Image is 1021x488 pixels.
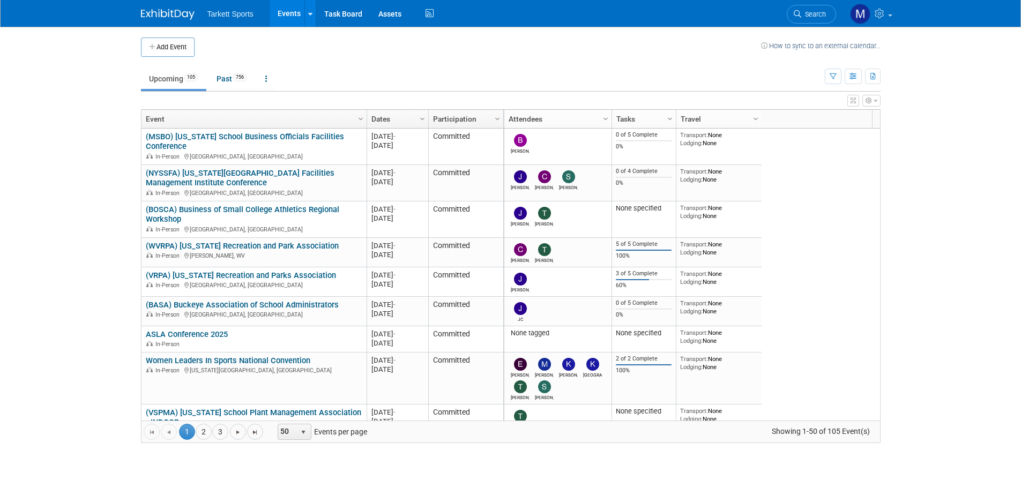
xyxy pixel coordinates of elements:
span: Go to the last page [251,428,259,437]
span: In-Person [155,190,183,197]
td: Committed [428,352,503,404]
div: Connor Schlegel [511,256,530,263]
span: Lodging: [680,176,703,183]
div: None specified [616,329,672,337]
div: [DATE] [371,214,423,223]
span: - [393,205,396,213]
a: Attendees [509,110,605,128]
img: Jeff Sackman [514,170,527,183]
div: Chris White [535,183,554,190]
span: In-Person [155,226,183,233]
div: None specified [616,204,672,213]
a: 3 [212,424,228,440]
span: Transport: [680,168,708,175]
div: [GEOGRAPHIC_DATA], [GEOGRAPHIC_DATA] [146,152,362,161]
span: - [393,356,396,364]
img: In-Person Event [146,153,153,159]
div: [DATE] [371,329,423,339]
div: None None [680,299,757,315]
div: None None [680,131,757,147]
span: In-Person [155,367,183,374]
div: [US_STATE][GEOGRAPHIC_DATA], [GEOGRAPHIC_DATA] [146,365,362,374]
div: 0 of 5 Complete [616,299,672,307]
span: In-Person [155,153,183,160]
span: Column Settings [356,115,365,123]
span: Transport: [680,355,708,363]
a: Go to the previous page [161,424,177,440]
span: Go to the previous page [165,428,173,437]
img: Mathieu Martel [850,4,870,24]
div: Sandra Howell [535,393,554,400]
span: - [393,271,396,279]
span: - [393,330,396,338]
div: None specified [616,407,672,416]
span: Transport: [680,270,708,277]
span: Column Settings [418,115,427,123]
img: In-Person Event [146,341,153,346]
div: [DATE] [371,241,423,250]
span: - [393,301,396,309]
div: [DATE] [371,408,423,417]
div: None None [680,204,757,220]
img: In-Person Event [146,226,153,231]
div: None None [680,407,757,423]
div: [DATE] [371,250,423,259]
img: In-Person Event [146,282,153,287]
a: (MSBO) [US_STATE] School Business Officials Facilities Conference [146,132,344,152]
div: 0% [616,143,672,151]
div: [DATE] [371,177,423,186]
div: JC Field [511,315,530,322]
a: (BOSCA) Business of Small College Athletics Regional Workshop [146,205,339,224]
div: Jeremy Vega [511,286,530,292]
img: Trent Gabbert [538,243,551,256]
span: 105 [184,73,198,81]
span: Transport: [680,204,708,212]
span: Showing 1-50 of 105 Event(s) [762,424,880,439]
span: In-Person [155,252,183,259]
a: (BASA) Buckeye Association of School Administrators [146,300,339,310]
span: select [299,428,308,437]
div: None None [680,270,757,286]
a: Search [787,5,836,24]
img: Chris White [538,170,551,183]
img: In-Person Event [146,311,153,317]
a: Travel [681,110,755,128]
div: [DATE] [371,339,423,348]
span: Events per page [264,424,378,440]
div: None None [680,329,757,344]
a: Event [146,110,360,128]
div: 0 of 5 Complete [616,131,672,139]
a: Upcoming105 [141,69,206,89]
img: Emma Bohn [514,358,527,371]
div: 100% [616,252,672,260]
span: Lodging: [680,415,703,423]
td: Committed [428,129,503,165]
img: In-Person Event [146,252,153,258]
div: [GEOGRAPHIC_DATA], [GEOGRAPHIC_DATA] [146,224,362,234]
div: Megan Kahanowitz [535,371,554,378]
span: Transport: [680,241,708,248]
a: Go to the next page [230,424,246,440]
a: Column Settings [491,110,503,126]
div: Jeff Sackman [511,183,530,190]
div: [GEOGRAPHIC_DATA], [GEOGRAPHIC_DATA] [146,310,362,319]
img: Joe Cooper [514,207,527,220]
span: Lodging: [680,363,703,371]
div: 5 of 5 Complete [616,241,672,248]
img: Trent Gabbert [514,410,527,423]
span: Column Settings [751,115,760,123]
img: JC Field [514,302,527,315]
img: In-Person Event [146,190,153,195]
a: Column Settings [600,110,612,126]
div: 60% [616,282,672,289]
td: Committed [428,404,503,441]
span: - [393,408,396,416]
span: Lodging: [680,212,703,220]
div: [DATE] [371,168,423,177]
span: Column Settings [493,115,502,123]
span: In-Person [155,311,183,318]
div: 2 of 2 Complete [616,355,672,363]
span: Tarkett Sports [207,10,254,18]
div: [DATE] [371,205,423,214]
a: (NYSSFA) [US_STATE][GEOGRAPHIC_DATA] Facilities Management Institute Conference [146,168,334,188]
